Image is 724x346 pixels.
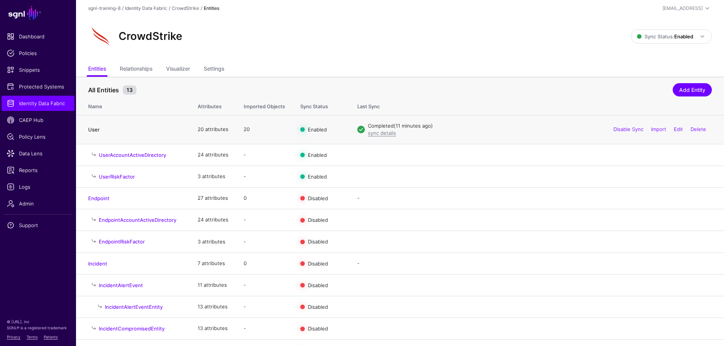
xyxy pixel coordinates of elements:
[5,5,71,21] a: SGNL
[99,152,166,158] a: UserAccountActiveDirectory
[308,217,328,223] span: Disabled
[651,126,666,132] a: Import
[99,239,145,245] a: EndpointRiskFactor
[2,146,74,161] a: Data Lens
[190,166,236,187] td: 3 attributes
[236,115,293,144] td: 20
[2,62,74,77] a: Snippets
[2,129,74,144] a: Policy Lens
[44,335,58,339] a: Patents
[190,274,236,296] td: 11 attributes
[199,5,204,12] div: /
[236,274,293,296] td: -
[204,5,219,11] strong: Entities
[368,122,712,130] div: Completed (11 minutes ago)
[7,33,69,40] span: Dashboard
[88,261,107,267] a: Incident
[7,221,69,229] span: Support
[368,130,396,136] a: sync details
[236,296,293,318] td: -
[76,95,190,115] th: Name
[190,296,236,318] td: 13 attributes
[308,304,328,310] span: Disabled
[637,33,693,39] span: Sync Status:
[7,49,69,57] span: Policies
[190,209,236,231] td: 24 attributes
[308,282,328,288] span: Disabled
[350,95,724,115] th: Last Sync
[2,196,74,211] a: Admin
[125,5,167,11] a: Identity Data Fabric
[190,95,236,115] th: Attributes
[190,253,236,274] td: 7 attributes
[7,100,69,107] span: Identity Data Fabric
[236,318,293,340] td: -
[691,126,706,132] a: Delete
[7,319,69,325] p: © [URL], Inc
[308,126,327,133] span: Enabled
[88,5,120,11] a: sgnl-training-8
[308,152,327,158] span: Enabled
[190,115,236,144] td: 20 attributes
[308,173,327,179] span: Enabled
[120,62,152,77] a: Relationships
[236,144,293,166] td: -
[7,66,69,74] span: Snippets
[190,318,236,340] td: 13 attributes
[236,166,293,187] td: -
[190,231,236,253] td: 3 attributes
[7,335,21,339] a: Privacy
[673,83,712,96] a: Add Entity
[2,112,74,128] a: CAEP Hub
[7,150,69,157] span: Data Lens
[662,5,703,12] div: [EMAIL_ADDRESS]
[120,5,125,12] div: /
[88,24,112,49] img: svg+xml;base64,PHN2ZyB3aWR0aD0iNjQiIGhlaWdodD0iNjQiIHZpZXdCb3g9IjAgMCA2NCA2NCIgZmlsbD0ibm9uZSIgeG...
[86,85,121,95] span: All Entities
[2,96,74,111] a: Identity Data Fabric
[236,231,293,253] td: -
[236,253,293,274] td: 0
[2,46,74,61] a: Policies
[172,5,199,11] a: CrowdStrike
[27,335,38,339] a: Terms
[357,195,360,201] app-datasources-item-entities-syncstatus: -
[236,209,293,231] td: -
[7,116,69,124] span: CAEP Hub
[674,33,693,39] strong: Enabled
[674,126,683,132] a: Edit
[308,195,328,201] span: Disabled
[190,144,236,166] td: 24 attributes
[7,166,69,174] span: Reports
[308,260,328,266] span: Disabled
[166,62,190,77] a: Visualizer
[99,325,165,332] a: IncidentCompromisedEntity
[2,163,74,178] a: Reports
[7,83,69,90] span: Protected Systems
[2,179,74,194] a: Logs
[119,30,182,43] h2: CrowdStrike
[88,62,106,77] a: Entities
[2,29,74,44] a: Dashboard
[99,282,143,288] a: IncidentAlertEvent
[190,187,236,209] td: 27 attributes
[293,95,350,115] th: Sync Status
[7,200,69,207] span: Admin
[7,133,69,141] span: Policy Lens
[2,79,74,94] a: Protected Systems
[88,126,100,133] a: User
[105,304,163,310] a: IncidentAlertEventEntity
[88,195,109,201] a: Endpoint
[357,260,360,266] app-datasources-item-entities-syncstatus: -
[123,85,136,95] small: 13
[613,126,643,132] a: Disable Sync
[204,62,224,77] a: Settings
[99,217,176,223] a: EndpointAccountActiveDirectory
[308,325,328,332] span: Disabled
[99,174,135,180] a: UserRiskFactor
[7,325,69,331] p: SGNL® is a registered trademark
[236,187,293,209] td: 0
[167,5,172,12] div: /
[7,183,69,191] span: Logs
[308,239,328,245] span: Disabled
